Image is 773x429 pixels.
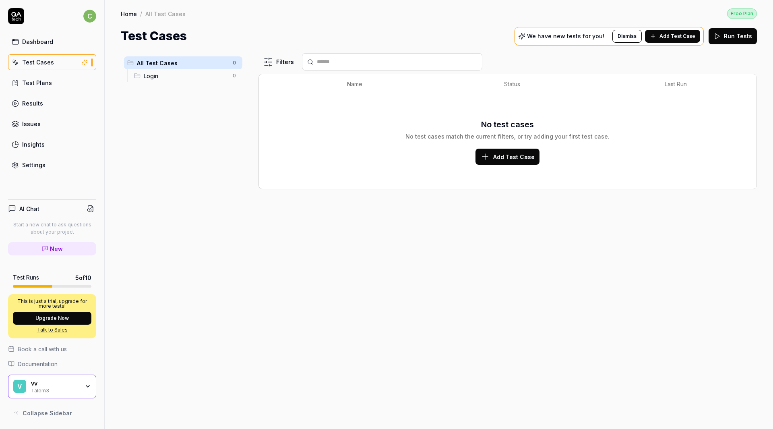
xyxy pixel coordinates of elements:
a: Issues [8,116,96,132]
th: Name [339,74,496,94]
button: Add Test Case [475,149,539,165]
span: 5 of 10 [75,274,91,282]
a: Book a call with us [8,345,96,353]
span: Add Test Case [493,153,535,161]
p: Start a new chat to ask questions about your project [8,221,96,236]
button: Add Test Case [645,30,700,43]
span: Add Test Case [659,33,695,40]
button: Collapse Sidebar [8,405,96,421]
div: Insights [22,140,45,149]
div: Issues [22,120,41,128]
a: Test Plans [8,75,96,91]
span: 0 [229,71,239,81]
span: 0 [229,58,239,68]
span: Collapse Sidebar [23,409,72,417]
p: We have new tests for you! [527,33,604,39]
span: All Test Cases [137,59,228,67]
h4: AI Chat [19,205,39,213]
div: / [140,10,142,18]
a: Talk to Sales [13,326,91,334]
button: c [83,8,96,24]
div: Test Cases [22,58,54,66]
div: vv [31,380,79,387]
a: Test Cases [8,54,96,70]
button: vvvTalem3 [8,375,96,399]
a: Insights [8,137,96,152]
th: Status [496,74,657,94]
div: Results [22,99,43,108]
span: Documentation [18,360,58,368]
div: Dashboard [22,37,53,46]
a: Documentation [8,360,96,368]
button: Upgrade Now [13,312,91,325]
div: No test cases match the current filters, or try adding your first test case. [405,132,610,141]
a: Results [8,95,96,111]
div: Test Plans [22,79,52,87]
div: Settings [22,161,45,169]
a: New [8,242,96,255]
h5: Test Runs [13,274,39,281]
button: Dismiss [612,30,642,43]
th: Last Run [657,74,740,94]
button: Free Plan [727,8,757,19]
span: Login [144,72,228,80]
div: Talem3 [31,387,79,393]
span: c [83,10,96,23]
button: Run Tests [709,28,757,44]
div: All Test Cases [145,10,186,18]
span: Book a call with us [18,345,67,353]
p: This is just a trial, upgrade for more tests! [13,299,91,309]
span: New [50,245,63,253]
h1: Test Cases [121,27,187,45]
div: Drag to reorderLogin0 [131,69,242,82]
a: Settings [8,157,96,173]
a: Dashboard [8,34,96,50]
span: v [13,380,26,393]
button: Filters [258,54,299,70]
a: Home [121,10,137,18]
h3: No test cases [481,118,534,131]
